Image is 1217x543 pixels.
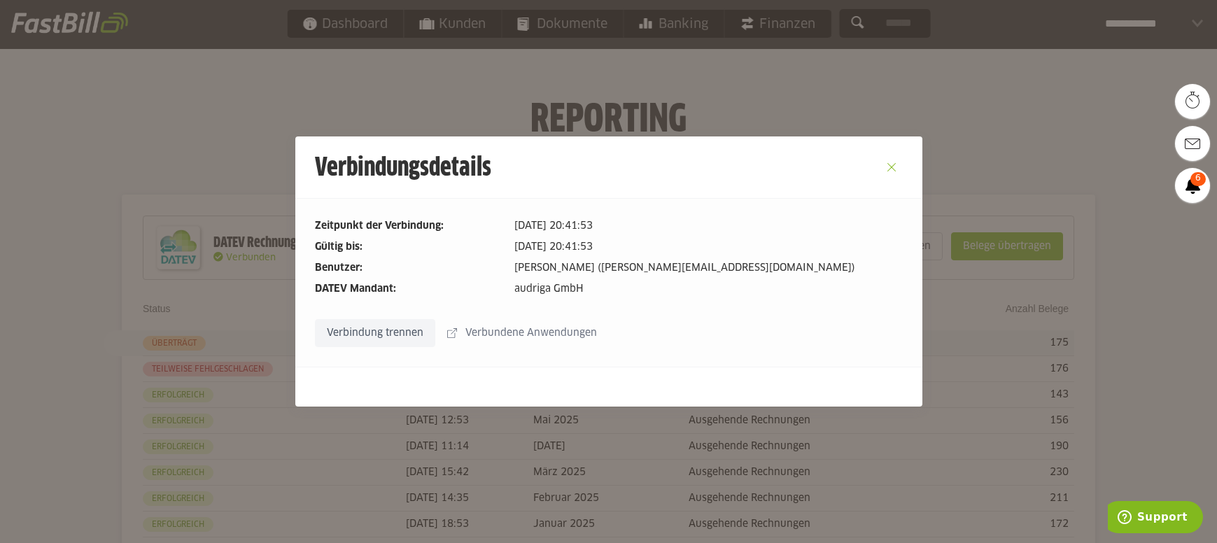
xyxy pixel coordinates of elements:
[514,239,903,255] dd: [DATE] 20:41:53
[1190,172,1206,186] span: 6
[1108,501,1203,536] iframe: Öffnet ein Widget, in dem Sie weitere Informationen finden
[315,319,435,347] sl-button: Verbindung trennen
[514,260,903,276] dd: [PERSON_NAME] ([PERSON_NAME][EMAIL_ADDRESS][DOMAIN_NAME])
[438,319,609,347] sl-button: Verbundene Anwendungen
[315,281,503,297] dt: DATEV Mandant:
[315,260,503,276] dt: Benutzer:
[315,239,503,255] dt: Gültig bis:
[514,218,903,234] dd: [DATE] 20:41:53
[514,281,903,297] dd: audriga GmbH
[315,218,503,234] dt: Zeitpunkt der Verbindung:
[1175,168,1210,203] a: 6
